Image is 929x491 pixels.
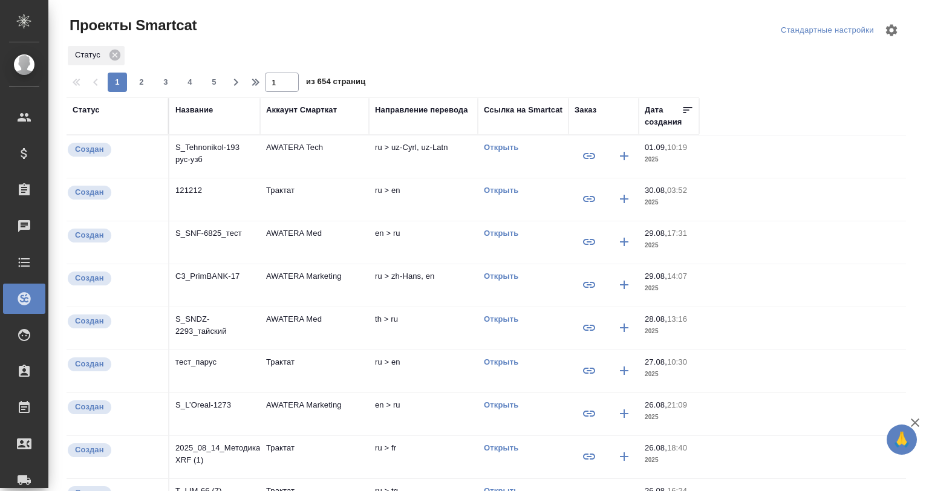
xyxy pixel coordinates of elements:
div: Название [175,104,213,116]
div: Статус [68,46,125,65]
p: 2025_08_14_Методика XRF (1) [175,442,254,466]
p: en > ru [375,227,472,239]
p: 13:16 [667,314,687,324]
button: Привязать к существующему заказу [575,356,604,385]
p: 01.09, [645,143,667,152]
button: Создать заказ [610,356,639,385]
td: Трактат [260,178,369,221]
p: 03:52 [667,186,687,195]
p: тест_парус [175,356,254,368]
p: 2025 [645,282,693,294]
td: Трактат [260,350,369,392]
p: ru > en [375,356,472,368]
p: Создан [75,444,104,456]
div: Аккаунт Смарткат [266,104,337,116]
button: Создать заказ [610,141,639,171]
a: Открыть [484,400,518,409]
button: 2 [132,73,151,92]
p: C3_PrimBANK-17 [175,270,254,282]
span: 2 [132,76,151,88]
p: S_Tehnonikol-193 рус-узб [175,141,254,166]
button: Привязать к существующему заказу [575,442,604,471]
span: 3 [156,76,175,88]
p: Статус [75,49,105,61]
span: из 654 страниц [306,74,365,92]
p: 14:07 [667,272,687,281]
div: Статус [73,104,100,116]
p: S_L’Oreal-1273 [175,399,254,411]
p: 2025 [645,154,693,166]
button: 4 [180,73,200,92]
button: 🙏 [887,424,917,455]
a: Открыть [484,143,518,152]
p: 2025 [645,325,693,337]
a: Открыть [484,357,518,366]
button: Создать заказ [610,442,639,471]
button: 5 [204,73,224,92]
div: split button [778,21,877,40]
p: en > ru [375,399,472,411]
p: 30.08, [645,186,667,195]
p: 10:30 [667,357,687,366]
p: 2025 [645,454,693,466]
p: 18:40 [667,443,687,452]
p: Создан [75,186,104,198]
p: 2025 [645,368,693,380]
p: 26.08, [645,443,667,452]
div: Дата создания [645,104,682,128]
a: Открыть [484,229,518,238]
p: ru > fr [375,442,472,454]
p: 28.08, [645,314,667,324]
span: Проекты Smartcat [67,16,197,35]
p: Создан [75,272,104,284]
p: 29.08, [645,272,667,281]
p: S_SNDZ-2293_тайский [175,313,254,337]
td: Трактат [260,436,369,478]
span: 5 [204,76,224,88]
p: 21:09 [667,400,687,409]
p: ru > en [375,184,472,197]
p: Создан [75,358,104,370]
p: 17:31 [667,229,687,238]
p: ru > zh-Hans, en [375,270,472,282]
span: Настроить таблицу [877,16,906,45]
p: 29.08, [645,229,667,238]
p: Создан [75,401,104,413]
button: Привязать к существующему заказу [575,227,604,256]
div: Заказ [575,104,596,116]
td: AWATERA Med [260,307,369,350]
button: Привязать к существующему заказу [575,184,604,213]
p: th > ru [375,313,472,325]
p: S_SNF-6825_тест [175,227,254,239]
p: 2025 [645,239,693,252]
button: Привязать к существующему заказу [575,313,604,342]
p: 26.08, [645,400,667,409]
div: Направление перевода [375,104,468,116]
button: Привязать к существующему заказу [575,141,604,171]
p: Создан [75,315,104,327]
p: Создан [75,143,104,155]
p: 2025 [645,411,693,423]
p: ru > uz-Cyrl, uz-Latn [375,141,472,154]
a: Открыть [484,443,518,452]
p: 121212 [175,184,254,197]
button: Создать заказ [610,184,639,213]
span: 4 [180,76,200,88]
a: Открыть [484,272,518,281]
button: Привязать к существующему заказу [575,270,604,299]
button: Создать заказ [610,270,639,299]
button: Привязать к существующему заказу [575,399,604,428]
td: AWATERA Marketing [260,393,369,435]
p: Создан [75,229,104,241]
button: Создать заказ [610,227,639,256]
span: 🙏 [892,427,912,452]
a: Открыть [484,186,518,195]
button: Создать заказ [610,399,639,428]
p: 2025 [645,197,693,209]
td: AWATERA Tech [260,135,369,178]
td: AWATERA Med [260,221,369,264]
button: Создать заказ [610,313,639,342]
p: 10:19 [667,143,687,152]
p: 27.08, [645,357,667,366]
td: AWATERA Marketing [260,264,369,307]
